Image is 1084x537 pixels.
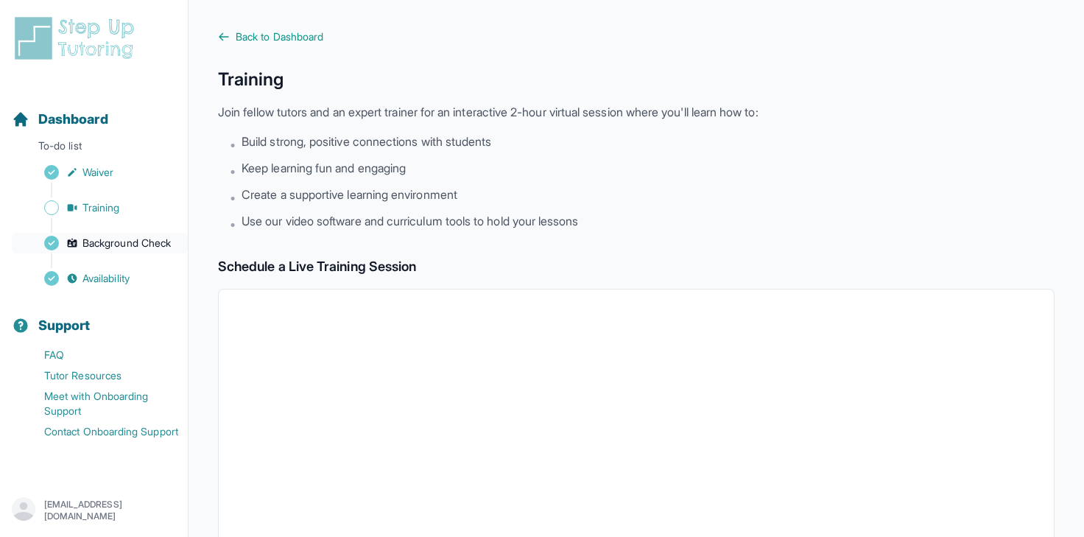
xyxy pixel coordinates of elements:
[242,159,406,177] span: Keep learning fun and engaging
[218,103,1055,121] p: Join fellow tutors and an expert trainer for an interactive 2-hour virtual session where you'll l...
[6,138,182,159] p: To-do list
[230,136,236,153] span: •
[12,421,188,442] a: Contact Onboarding Support
[6,292,182,342] button: Support
[230,189,236,206] span: •
[82,165,113,180] span: Waiver
[38,315,91,336] span: Support
[218,29,1055,44] a: Back to Dashboard
[12,365,188,386] a: Tutor Resources
[12,497,176,524] button: [EMAIL_ADDRESS][DOMAIN_NAME]
[218,256,1055,277] h2: Schedule a Live Training Session
[230,162,236,180] span: •
[12,197,188,218] a: Training
[12,109,108,130] a: Dashboard
[12,162,188,183] a: Waiver
[218,68,1055,91] h1: Training
[6,85,182,136] button: Dashboard
[230,215,236,233] span: •
[82,236,171,250] span: Background Check
[242,212,578,230] span: Use our video software and curriculum tools to hold your lessons
[242,133,491,150] span: Build strong, positive connections with students
[12,15,143,62] img: logo
[12,386,188,421] a: Meet with Onboarding Support
[82,271,130,286] span: Availability
[12,345,188,365] a: FAQ
[12,233,188,253] a: Background Check
[12,268,188,289] a: Availability
[242,186,457,203] span: Create a supportive learning environment
[236,29,323,44] span: Back to Dashboard
[82,200,120,215] span: Training
[44,499,176,522] p: [EMAIL_ADDRESS][DOMAIN_NAME]
[38,109,108,130] span: Dashboard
